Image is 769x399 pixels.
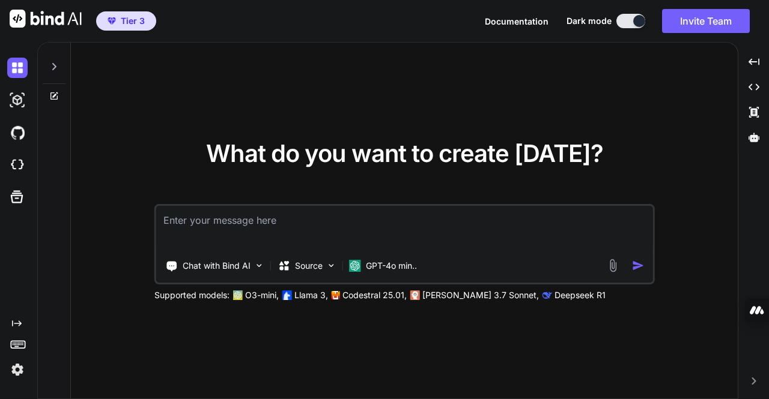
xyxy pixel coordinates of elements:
[295,260,323,272] p: Source
[567,15,612,27] span: Dark mode
[662,9,750,33] button: Invite Team
[366,260,417,272] p: GPT-4o min..
[422,289,539,301] p: [PERSON_NAME] 3.7 Sonnet,
[7,122,28,143] img: githubDark
[332,291,340,299] img: Mistral-AI
[96,11,156,31] button: premiumTier 3
[206,139,603,168] span: What do you want to create [DATE]?
[555,289,606,301] p: Deepseek R1
[282,290,292,300] img: Llama2
[342,289,407,301] p: Codestral 25.01,
[254,260,264,271] img: Pick Tools
[631,259,644,272] img: icon
[7,90,28,110] img: darkAi-studio
[349,260,361,272] img: GPT-4o mini
[410,290,420,300] img: claude
[7,359,28,380] img: settings
[606,259,619,272] img: attachment
[7,155,28,175] img: cloudideIcon
[233,290,243,300] img: GPT-4
[245,289,279,301] p: O3-mini,
[543,290,552,300] img: claude
[154,289,229,301] p: Supported models:
[108,17,116,25] img: premium
[485,15,549,28] button: Documentation
[294,289,328,301] p: Llama 3,
[10,10,82,28] img: Bind AI
[183,260,251,272] p: Chat with Bind AI
[485,16,549,26] span: Documentation
[326,260,336,271] img: Pick Models
[121,15,145,27] span: Tier 3
[7,58,28,78] img: darkChat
